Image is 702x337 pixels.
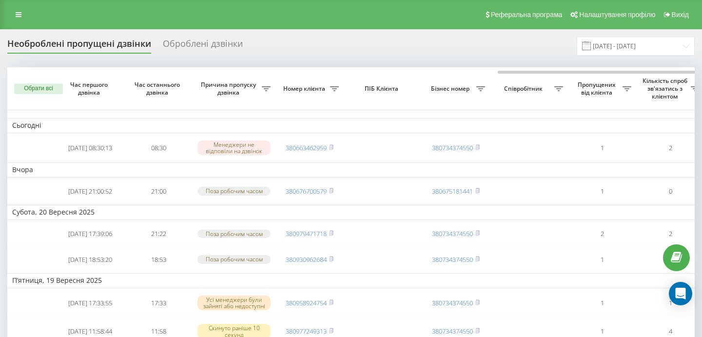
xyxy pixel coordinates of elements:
span: Вихід [672,11,689,19]
span: Час останнього дзвінка [132,81,185,96]
a: 380663462959 [286,143,327,152]
button: Обрати всі [14,83,63,94]
td: 17:33 [124,290,193,316]
td: [DATE] 08:30:13 [56,135,124,161]
td: 21:00 [124,179,193,203]
td: 2 [568,222,636,246]
td: 1 [568,135,636,161]
span: Номер клієнта [280,85,330,93]
td: [DATE] 17:33:55 [56,290,124,316]
td: [DATE] 18:53:20 [56,248,124,272]
span: Реферальна програма [491,11,563,19]
div: Усі менеджери були зайняті або недоступні [197,296,271,310]
a: 380977249313 [286,327,327,336]
td: 1 [568,179,636,203]
span: Причина пропуску дзвінка [197,81,262,96]
td: 08:30 [124,135,193,161]
a: 380958924754 [286,298,327,307]
span: ПІБ Клієнта [352,85,413,93]
span: Час першого дзвінка [64,81,117,96]
a: 380930962684 [286,255,327,264]
div: Менеджери не відповіли на дзвінок [197,140,271,155]
span: Пропущених від клієнта [573,81,623,96]
td: 1 [568,290,636,316]
td: 21:22 [124,222,193,246]
a: 380979471718 [286,229,327,238]
span: Співробітник [495,85,554,93]
a: 380734374550 [432,327,473,336]
div: Оброблені дзвінки [163,39,243,54]
a: 380734374550 [432,229,473,238]
td: 18:53 [124,248,193,272]
a: 380734374550 [432,255,473,264]
div: Поза робочим часом [197,230,271,238]
td: [DATE] 17:39:06 [56,222,124,246]
div: Поза робочим часом [197,255,271,263]
td: 1 [568,248,636,272]
a: 380734374550 [432,298,473,307]
a: 380676700579 [286,187,327,196]
div: Поза робочим часом [197,187,271,195]
span: Налаштування профілю [579,11,655,19]
div: Open Intercom Messenger [669,282,692,305]
td: [DATE] 21:00:52 [56,179,124,203]
span: Бізнес номер [427,85,476,93]
div: Необроблені пропущені дзвінки [7,39,151,54]
span: Кількість спроб зв'язатись з клієнтом [641,77,691,100]
a: 380734374550 [432,143,473,152]
a: 380675181441 [432,187,473,196]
